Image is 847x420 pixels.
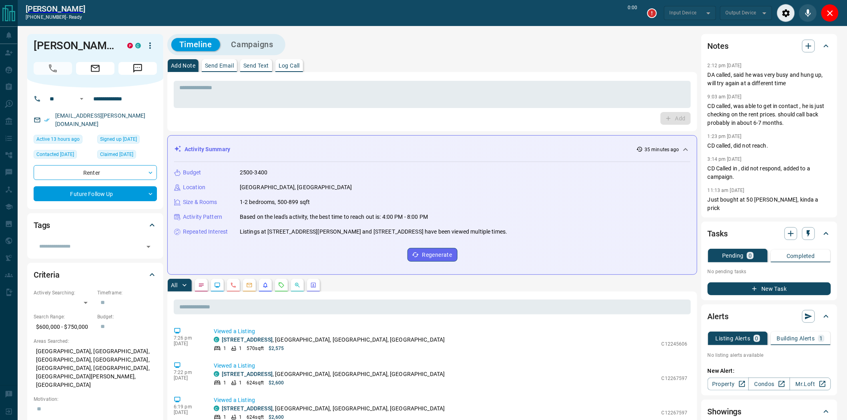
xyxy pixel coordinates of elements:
a: Condos [749,378,790,390]
span: Active 13 hours ago [36,135,80,143]
p: Add Note [171,63,195,68]
div: Future Follow Up [34,186,157,201]
svg: Notes [198,282,205,288]
div: Close [821,4,839,22]
p: Search Range: [34,313,93,320]
div: Mute [799,4,817,22]
div: Alerts [708,307,831,326]
p: Activity Pattern [183,213,222,221]
p: Listing Alerts [716,336,751,341]
div: Criteria [34,265,157,284]
p: 0:00 [628,4,638,22]
svg: Listing Alerts [262,282,269,288]
p: Motivation: [34,396,157,403]
p: $2,575 [269,345,284,352]
div: Notes [708,36,831,56]
span: Contacted [DATE] [36,150,74,158]
a: [PERSON_NAME] [26,4,85,14]
p: 3:14 pm [DATE] [708,156,742,162]
button: Regenerate [407,248,458,262]
p: Timeframe: [97,289,157,296]
div: Activity Summary35 minutes ago [174,142,690,157]
p: 2:12 pm [DATE] [708,63,742,68]
button: Timeline [171,38,220,51]
div: condos.ca [214,406,219,411]
button: Campaigns [223,38,281,51]
svg: Agent Actions [310,282,317,288]
p: CD Called in , did not respond, added to a campaign. [708,164,831,181]
p: 1:23 pm [DATE] [708,134,742,139]
p: , [GEOGRAPHIC_DATA], [GEOGRAPHIC_DATA], [GEOGRAPHIC_DATA] [222,370,445,378]
p: Viewed a Listing [214,327,688,336]
p: All [171,282,177,288]
p: C12267597 [662,375,688,382]
div: Sun Aug 17 2025 [34,135,93,146]
p: 35 minutes ago [644,146,679,153]
div: condos.ca [214,371,219,377]
p: [DATE] [174,410,202,415]
p: Just bought at 50 [PERSON_NAME], kinda a prick [708,196,831,212]
p: Completed [787,253,815,259]
p: Repeated Interest [183,228,228,236]
h2: Showings [708,405,742,418]
p: 1 [239,345,242,352]
p: C12267597 [662,409,688,416]
p: 1-2 bedrooms, 500-899 sqft [240,198,310,206]
p: 2500-3400 [240,168,267,177]
a: Mr.Loft [790,378,831,390]
svg: Emails [246,282,253,288]
div: Audio Settings [777,4,795,22]
h2: Alerts [708,310,729,323]
p: Location [183,183,205,192]
p: Pending [722,253,744,258]
svg: Email Verified [44,117,50,123]
p: Send Text [243,63,269,68]
svg: Calls [230,282,237,288]
p: 1 [223,379,226,386]
p: $2,600 [269,379,284,386]
div: Renter [34,165,157,180]
p: 7:26 pm [174,335,202,341]
div: Thu Dec 26 2019 [97,135,157,146]
p: 1 [223,345,226,352]
h2: Notes [708,40,729,52]
p: C12245606 [662,340,688,348]
p: 9:03 am [DATE] [708,94,742,100]
p: , [GEOGRAPHIC_DATA], [GEOGRAPHIC_DATA], [GEOGRAPHIC_DATA] [222,404,445,413]
p: CD called, was able to get in contact , he is just checking on the rent prices. should call back ... [708,102,831,127]
p: Actively Searching: [34,289,93,296]
p: Budget [183,168,201,177]
p: [GEOGRAPHIC_DATA], [GEOGRAPHIC_DATA], [GEOGRAPHIC_DATA], [GEOGRAPHIC_DATA], [GEOGRAPHIC_DATA], [G... [34,345,157,392]
p: Areas Searched: [34,338,157,345]
p: , [GEOGRAPHIC_DATA], [GEOGRAPHIC_DATA], [GEOGRAPHIC_DATA] [222,336,445,344]
p: CD called, did not reach. [708,142,831,150]
p: 0 [755,336,759,341]
p: 570 sqft [247,345,264,352]
p: Size & Rooms [183,198,217,206]
p: Activity Summary [185,145,230,154]
span: Signed up [DATE] [100,135,137,143]
p: [PHONE_NUMBER] - [26,14,85,21]
div: condos.ca [135,43,141,48]
div: property.ca [127,43,133,48]
button: New Task [708,282,831,295]
p: 11:13 am [DATE] [708,188,745,193]
svg: Lead Browsing Activity [214,282,221,288]
svg: Opportunities [294,282,301,288]
p: Viewed a Listing [214,362,688,370]
span: ready [69,14,82,20]
p: Building Alerts [777,336,815,341]
div: Tue Jan 12 2021 [97,150,157,161]
div: Tasks [708,224,831,243]
p: 624 sqft [247,379,264,386]
p: Based on the lead's activity, the best time to reach out is: 4:00 PM - 8:00 PM [240,213,428,221]
div: Tags [34,216,157,235]
a: [EMAIL_ADDRESS][PERSON_NAME][DOMAIN_NAME] [55,112,146,127]
p: New Alert: [708,367,831,375]
div: Fri Aug 15 2025 [34,150,93,161]
h2: Tasks [708,227,728,240]
h2: Criteria [34,268,60,281]
p: 7:22 pm [174,370,202,375]
p: Listings at [STREET_ADDRESS][PERSON_NAME] and [STREET_ADDRESS] have been viewed multiple times. [240,228,507,236]
p: [GEOGRAPHIC_DATA], [GEOGRAPHIC_DATA] [240,183,352,192]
